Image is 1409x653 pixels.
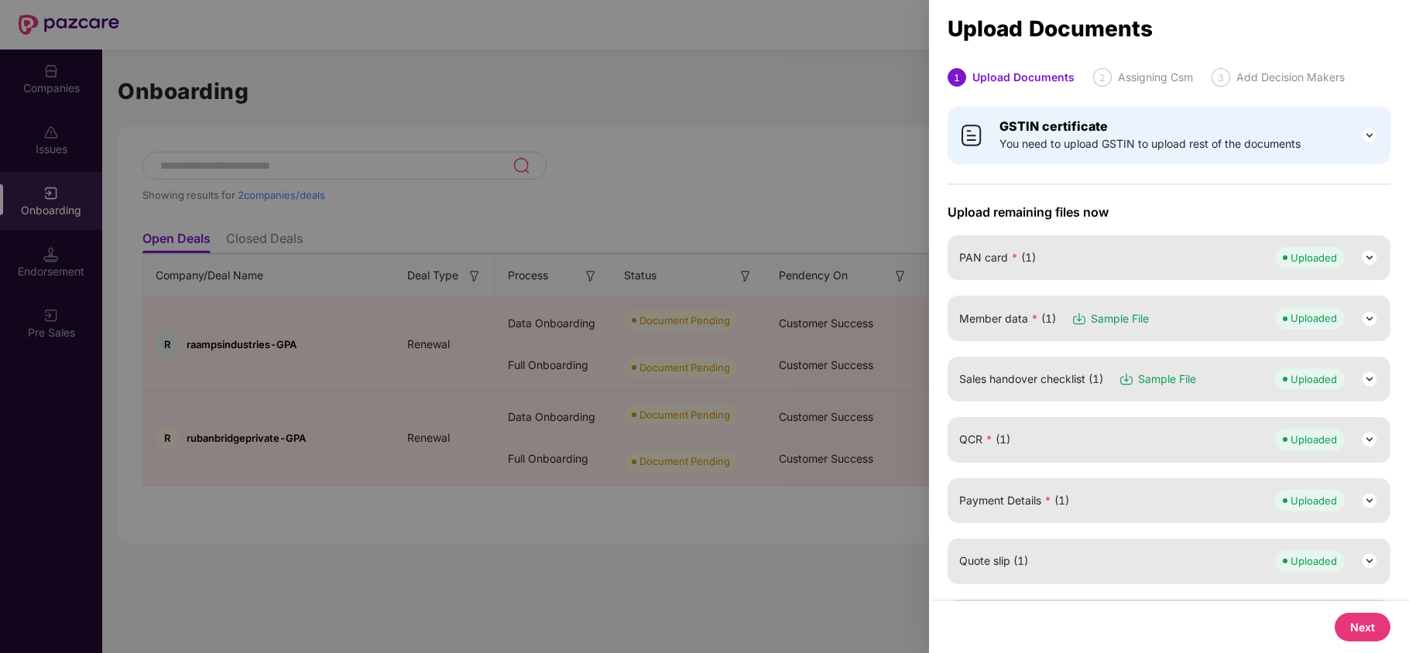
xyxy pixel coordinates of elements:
div: Upload Documents [972,68,1075,87]
span: Quote slip (1) [959,552,1028,569]
div: Uploaded [1291,371,1337,387]
img: svg+xml;base64,PHN2ZyB3aWR0aD0iMjQiIGhlaWdodD0iMjQiIHZpZXdCb3g9IjAgMCAyNCAyNCIgZmlsbD0ibm9uZSIgeG... [1360,430,1379,449]
div: Uploaded [1291,432,1337,447]
span: 1 [954,72,960,84]
span: Sample File [1138,371,1196,388]
span: You need to upload GSTIN to upload rest of the documents [999,135,1301,152]
img: svg+xml;base64,PHN2ZyB3aWR0aD0iMjQiIGhlaWdodD0iMjQiIHZpZXdCb3g9IjAgMCAyNCAyNCIgZmlsbD0ibm9uZSIgeG... [1360,309,1379,328]
span: Sample File [1091,310,1149,327]
img: svg+xml;base64,PHN2ZyB3aWR0aD0iMTYiIGhlaWdodD0iMTciIHZpZXdCb3g9IjAgMCAxNiAxNyIgZmlsbD0ibm9uZSIgeG... [1071,311,1087,326]
b: GSTIN certificate [999,118,1108,134]
img: svg+xml;base64,PHN2ZyB4bWxucz0iaHR0cDovL3d3dy53My5vcmcvMjAwMC9zdmciIHdpZHRoPSI0MCIgaGVpZ2h0PSI0MC... [959,123,984,148]
span: 3 [1218,72,1224,84]
div: Uploaded [1291,250,1337,265]
img: svg+xml;base64,PHN2ZyB3aWR0aD0iMjQiIGhlaWdodD0iMjQiIHZpZXdCb3g9IjAgMCAyNCAyNCIgZmlsbD0ibm9uZSIgeG... [1360,552,1379,570]
span: PAN card (1) [959,249,1036,266]
div: Uploaded [1291,493,1337,508]
div: Assigning Csm [1118,68,1193,87]
img: svg+xml;base64,PHN2ZyB3aWR0aD0iMjQiIGhlaWdodD0iMjQiIHZpZXdCb3g9IjAgMCAyNCAyNCIgZmlsbD0ibm9uZSIgeG... [1360,491,1379,510]
span: Sales handover checklist (1) [959,371,1103,388]
span: Upload remaining files now [948,204,1390,220]
img: svg+xml;base64,PHN2ZyB3aWR0aD0iMjQiIGhlaWdodD0iMjQiIHZpZXdCb3g9IjAgMCAyNCAyNCIgZmlsbD0ibm9uZSIgeG... [1360,126,1379,145]
div: Uploaded [1291,553,1337,569]
img: svg+xml;base64,PHN2ZyB3aWR0aD0iMjQiIGhlaWdodD0iMjQiIHZpZXdCb3g9IjAgMCAyNCAyNCIgZmlsbD0ibm9uZSIgeG... [1360,248,1379,267]
span: 2 [1099,72,1106,84]
span: QCR (1) [959,431,1010,448]
img: svg+xml;base64,PHN2ZyB3aWR0aD0iMjQiIGhlaWdodD0iMjQiIHZpZXdCb3g9IjAgMCAyNCAyNCIgZmlsbD0ibm9uZSIgeG... [1360,370,1379,388]
div: Upload Documents [948,20,1390,37]
span: Member data (1) [959,310,1056,327]
div: Uploaded [1291,310,1337,326]
img: svg+xml;base64,PHN2ZyB3aWR0aD0iMTYiIGhlaWdodD0iMTciIHZpZXdCb3g9IjAgMCAxNiAxNyIgZmlsbD0ibm9uZSIgeG... [1119,371,1134,387]
div: Add Decision Makers [1236,68,1345,87]
button: Next [1335,613,1390,641]
span: Payment Details (1) [959,492,1069,509]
